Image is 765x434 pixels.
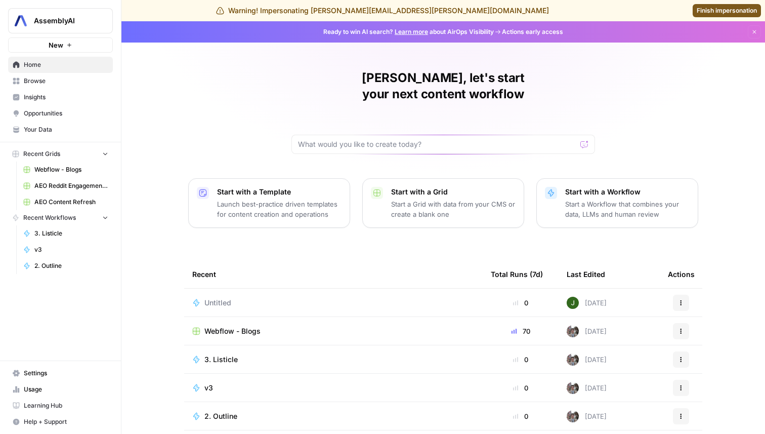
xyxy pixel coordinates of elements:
a: Usage [8,381,113,398]
a: 3. Listicle [19,225,113,242]
button: Recent Grids [8,146,113,162]
div: [DATE] [567,297,607,309]
div: 70 [491,326,550,336]
button: Help + Support [8,414,113,430]
span: 3. Listicle [34,229,108,238]
span: AssemblyAI [34,16,95,26]
div: 0 [491,298,550,308]
h1: [PERSON_NAME], let's start your next content workflow [291,70,595,102]
span: 2. Outline [204,411,237,421]
p: Start a Grid with data from your CMS or create a blank one [391,199,516,219]
a: Browse [8,73,113,89]
a: Learning Hub [8,398,113,414]
a: v3 [19,242,113,258]
img: a2mlt6f1nb2jhzcjxsuraj5rj4vi [567,353,579,366]
img: AssemblyAI Logo [12,12,30,30]
span: 2. Outline [34,261,108,270]
p: Start with a Workflow [565,187,690,197]
span: v3 [34,245,108,254]
img: a2mlt6f1nb2jhzcjxsuraj5rj4vi [567,410,579,422]
img: a2mlt6f1nb2jhzcjxsuraj5rj4vi [567,325,579,337]
a: Insights [8,89,113,105]
input: What would you like to create today? [298,139,576,149]
a: 2. Outline [192,411,475,421]
a: Opportunities [8,105,113,122]
span: Recent Workflows [23,213,76,222]
a: AEO Content Refresh [19,194,113,210]
span: v3 [204,383,213,393]
span: AEO Content Refresh [34,198,108,207]
p: Start with a Template [217,187,342,197]
a: v3 [192,383,475,393]
a: Webflow - Blogs [19,162,113,178]
div: Total Runs (7d) [491,260,543,288]
button: Recent Workflows [8,210,113,225]
div: [DATE] [567,382,607,394]
p: Start with a Grid [391,187,516,197]
a: Home [8,57,113,73]
div: Recent [192,260,475,288]
div: Warning! Impersonating [PERSON_NAME][EMAIL_ADDRESS][PERSON_NAME][DOMAIN_NAME] [216,6,549,16]
button: Start with a GridStart a Grid with data from your CMS or create a blank one [362,178,524,228]
div: 0 [491,354,550,365]
a: Learn more [395,28,428,35]
span: Finish impersonation [697,6,757,15]
a: 2. Outline [19,258,113,274]
span: Settings [24,369,108,378]
div: [DATE] [567,410,607,422]
span: Webflow - Blogs [34,165,108,174]
div: 0 [491,383,550,393]
span: New [49,40,63,50]
img: 5v0yozua856dyxnw4lpcp45mgmzh [567,297,579,309]
span: 3. Listicle [204,354,238,365]
a: Your Data [8,122,113,138]
span: AEO Reddit Engagement (3) [34,181,108,190]
button: Start with a TemplateLaunch best-practice driven templates for content creation and operations [188,178,350,228]
span: Usage [24,385,108,394]
span: Ready to win AI search? about AirOps Visibility [323,27,494,36]
span: Browse [24,76,108,86]
button: Start with a WorkflowStart a Workflow that combines your data, LLMs and human review [536,178,698,228]
button: Workspace: AssemblyAI [8,8,113,33]
span: Insights [24,93,108,102]
span: Recent Grids [23,149,60,159]
div: Last Edited [567,260,605,288]
div: [DATE] [567,325,607,337]
a: Settings [8,365,113,381]
a: Finish impersonation [693,4,761,17]
span: Actions early access [502,27,563,36]
p: Start a Workflow that combines your data, LLMs and human review [565,199,690,219]
div: Actions [668,260,695,288]
div: [DATE] [567,353,607,366]
span: Your Data [24,125,108,134]
span: Untitled [204,298,231,308]
a: 3. Listicle [192,354,475,365]
img: a2mlt6f1nb2jhzcjxsuraj5rj4vi [567,382,579,394]
p: Launch best-practice driven templates for content creation and operations [217,199,342,219]
span: Learning Hub [24,401,108,410]
span: Help + Support [24,417,108,426]
a: AEO Reddit Engagement (3) [19,178,113,194]
div: 0 [491,411,550,421]
button: New [8,37,113,53]
span: Opportunities [24,109,108,118]
a: Untitled [192,298,475,308]
a: Webflow - Blogs [192,326,475,336]
span: Webflow - Blogs [204,326,261,336]
span: Home [24,60,108,69]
